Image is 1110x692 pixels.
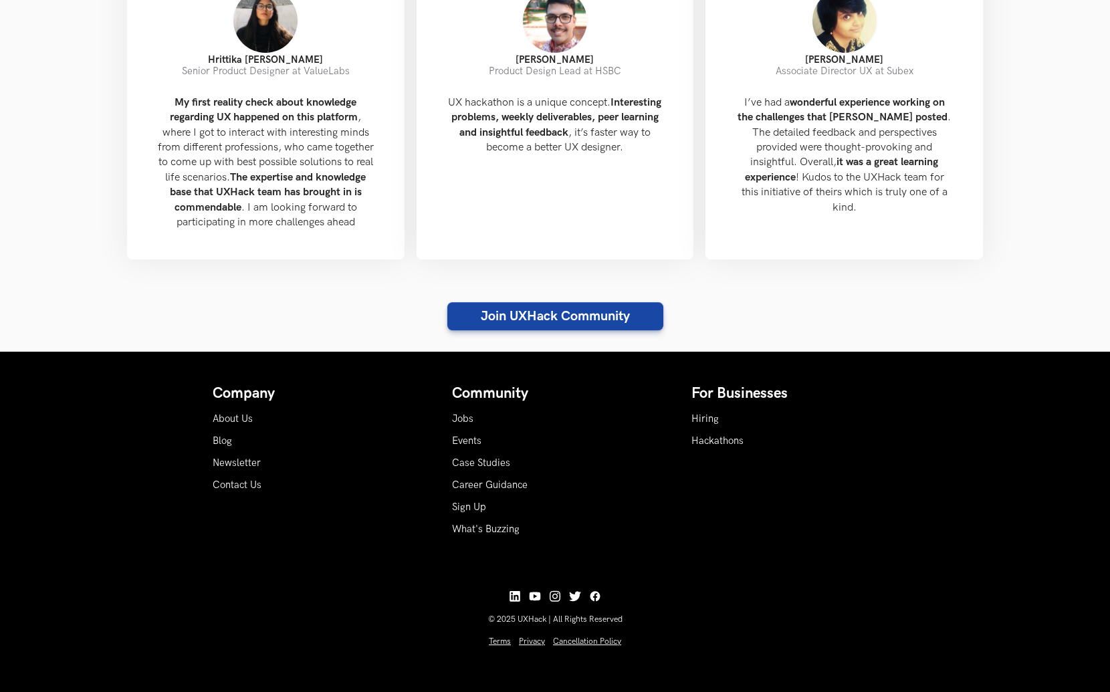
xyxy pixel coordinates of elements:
[213,385,419,402] h4: Company
[452,385,658,402] h4: Community
[776,66,913,77] span: Associate Director UX at Subex
[213,435,232,447] a: Blog
[148,88,383,239] blockquote: , where I got to interact with interesting minds from different professions, who came together to...
[208,54,323,66] strong: Hrittika [PERSON_NAME]
[738,96,948,124] strong: wonderful experience working on the challenges that [PERSON_NAME] posted
[213,479,261,491] a: Contact Us
[452,501,486,513] a: Sign Up
[438,88,673,164] blockquote: UX hackathon is a unique concept. , it’s faster way to become a better UX designer.
[452,479,528,491] a: Career Guidance
[805,54,883,66] strong: [PERSON_NAME]
[170,171,366,214] strong: The expertise and knowledge base that UXHack team has brought in is commendable
[691,385,897,402] h4: For Businesses
[691,413,719,425] a: Hiring
[516,54,594,66] strong: [PERSON_NAME]
[519,637,545,647] a: Privacy
[451,96,662,139] strong: Interesting problems, weekly deliverables, peer learning and insightful feedback
[213,614,897,624] p: © 2025 UXHack | All Rights Reserved
[452,457,510,469] a: Case Studies
[745,156,939,183] strong: it was a great learning experience
[452,413,473,425] a: Jobs
[213,413,253,425] a: About Us
[489,637,511,647] a: Terms
[213,457,261,469] a: Newsletter
[691,435,744,447] a: Hackathons
[727,88,962,223] blockquote: I’ve had a . The detailed feedback and perspectives provided were thought-provoking and insightfu...
[489,66,621,77] span: Product Design Lead at HSBC
[447,302,663,330] a: Join UXHack Community
[170,96,358,124] strong: My first reality check about knowledge regarding UX happened on this platform
[452,524,520,535] a: What's Buzzing
[553,637,621,647] a: Cancellation Policy
[452,435,481,447] a: Events
[182,66,350,77] span: Senior Product Designer at ValueLabs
